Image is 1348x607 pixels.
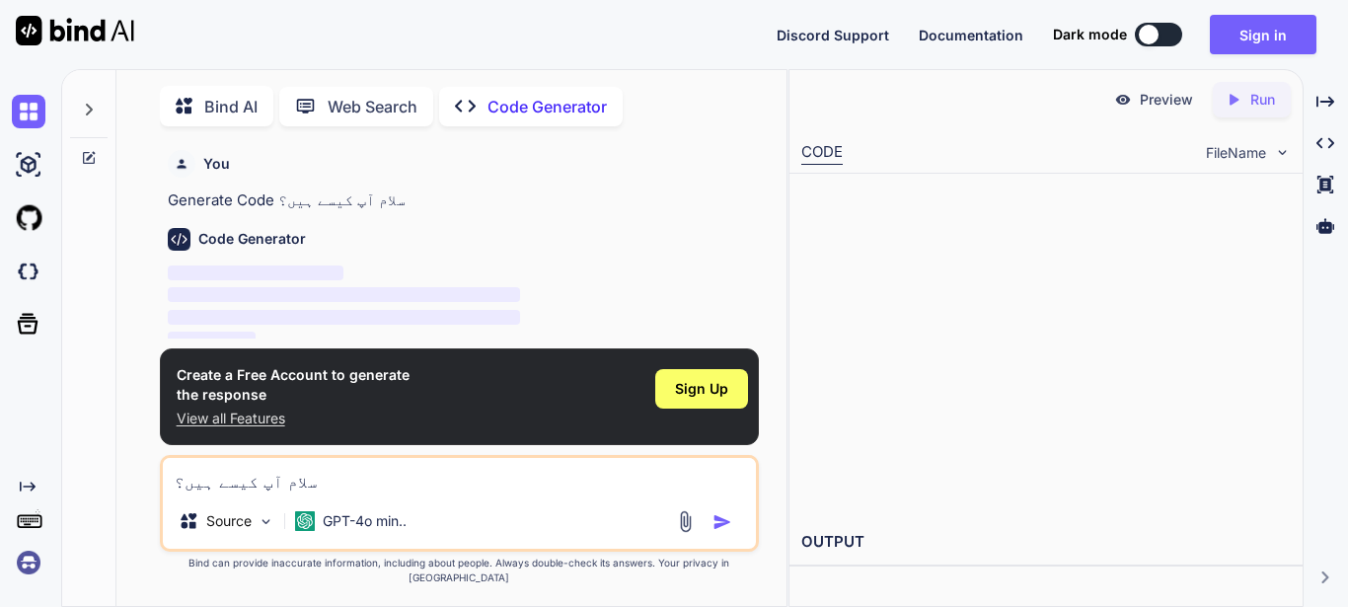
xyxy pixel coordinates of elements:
[168,190,755,212] p: Generate Code سلام آپ کیسے ہیں؟
[789,519,1303,566] h2: OUTPUT
[674,510,697,533] img: attachment
[177,409,410,428] p: View all Features
[258,513,274,530] img: Pick Models
[168,310,520,325] span: ‌
[1206,143,1266,163] span: FileName
[777,27,889,43] span: Discord Support
[295,511,315,531] img: GPT-4o mini
[206,511,252,531] p: Source
[177,365,410,405] h1: Create a Free Account to generate the response
[12,546,45,579] img: signin
[777,25,889,45] button: Discord Support
[203,154,230,174] h6: You
[487,95,607,118] p: Code Generator
[1053,25,1127,44] span: Dark mode
[16,16,134,45] img: Bind AI
[168,332,256,346] span: ‌
[1274,144,1291,161] img: chevron down
[801,141,843,165] div: CODE
[675,379,728,399] span: Sign Up
[168,266,344,280] span: ‌
[12,255,45,288] img: darkCloudIdeIcon
[1114,91,1132,109] img: preview
[712,512,732,532] img: icon
[919,25,1023,45] button: Documentation
[323,511,407,531] p: GPT-4o min..
[12,148,45,182] img: ai-studio
[1140,90,1193,110] p: Preview
[204,95,258,118] p: Bind AI
[163,458,756,493] textarea: سلام آپ کیسے ہیں؟
[198,229,306,249] h6: Code Generator
[919,27,1023,43] span: Documentation
[1250,90,1275,110] p: Run
[12,95,45,128] img: chat
[160,556,759,585] p: Bind can provide inaccurate information, including about people. Always double-check its answers....
[1210,15,1316,54] button: Sign in
[12,201,45,235] img: githubLight
[328,95,417,118] p: Web Search
[168,287,520,302] span: ‌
